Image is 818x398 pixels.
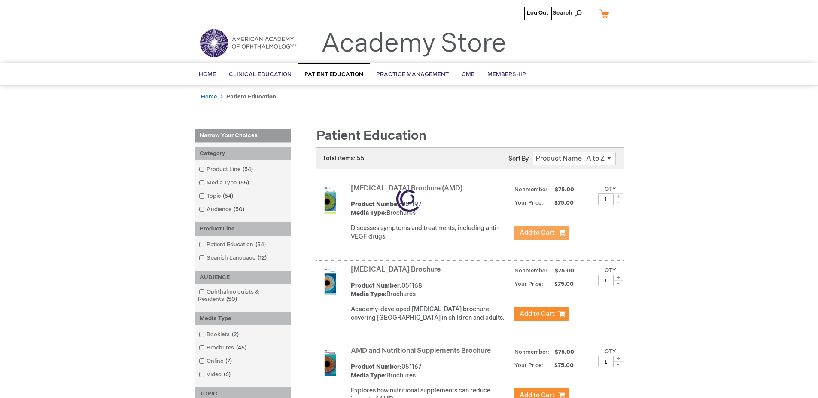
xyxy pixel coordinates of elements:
img: Amblyopia Brochure [316,267,344,295]
input: Qty [598,356,614,367]
a: Product Line54 [197,165,256,174]
span: 6 [222,371,233,378]
label: Sort By [508,155,529,162]
img: Age-Related Macular Degeneration Brochure (AMD) [316,186,344,214]
a: Online7 [197,357,235,365]
a: [MEDICAL_DATA] Brochure (AMD) [351,184,462,193]
strong: Nonmember: [514,266,549,276]
a: Log Out [527,9,548,16]
input: Qty [598,275,614,286]
div: AUDIENCE [195,271,291,284]
div: Product Line [195,222,291,236]
strong: Nonmember: [514,184,549,195]
a: Ophthalmologists & Residents50 [197,288,289,303]
a: Brochures46 [197,344,250,352]
div: 051197 Brochures [351,200,510,217]
a: Patient Education54 [197,241,269,249]
input: Qty [598,193,614,205]
span: 54 [221,193,235,199]
a: Home [201,93,217,100]
span: Patient Education [316,128,426,144]
a: Academy Store [321,28,506,59]
span: $75.00 [544,281,575,288]
span: Add to Cart [520,229,555,237]
span: 46 [234,344,249,351]
span: $75.00 [544,199,575,206]
span: 2 [230,331,241,338]
a: Audience50 [197,205,248,214]
a: Membership [481,64,532,85]
div: 051167 Brochures [351,363,510,380]
span: Search [553,4,585,21]
label: Qty [605,186,616,193]
span: 7 [223,358,234,364]
strong: Product Number: [351,282,401,289]
div: 051168 Brochures [351,282,510,299]
div: Category [195,147,291,160]
span: 55 [237,179,251,186]
img: AMD and Nutritional Supplements Brochure [316,349,344,376]
span: Membership [487,71,526,78]
span: Add to Cart [520,310,555,318]
a: Practice Management [370,64,455,85]
strong: Media Type: [351,291,386,298]
span: Total items: 55 [322,155,365,162]
span: $75.00 [544,362,575,369]
a: AMD and Nutritional Supplements Brochure [351,347,491,355]
a: Booklets2 [197,331,242,339]
a: Topic54 [197,192,237,200]
a: Spanish Language12 [197,254,270,262]
strong: Your Price: [514,281,543,288]
span: 54 [253,241,268,248]
a: [MEDICAL_DATA] Brochure [351,266,441,274]
button: Add to Cart [514,226,569,240]
strong: Nonmember: [514,347,549,358]
strong: Your Price: [514,199,543,206]
a: CME [455,64,481,85]
a: Patient Education [298,63,370,85]
label: Qty [605,267,616,274]
span: Home [199,71,216,78]
span: $75.00 [553,267,575,274]
strong: Product Number: [351,363,401,370]
strong: Product Number: [351,201,401,208]
p: Discusses symptoms and treatments, including anti-VEGF drugs [351,224,510,241]
span: 50 [224,296,239,303]
span: $75.00 [553,349,575,355]
strong: Narrow Your Choices [195,129,291,143]
strong: Patient Education [226,93,276,100]
span: 12 [255,254,269,261]
strong: Your Price: [514,362,543,369]
div: Media Type [195,312,291,325]
span: CME [462,71,474,78]
span: $75.00 [553,186,575,193]
p: Academy-developed [MEDICAL_DATA] brochure covering [GEOGRAPHIC_DATA] in children and adults. [351,305,510,322]
span: 54 [240,166,255,173]
label: Qty [605,348,616,355]
span: Practice Management [376,71,449,78]
span: 50 [231,206,246,213]
span: Clinical Education [229,71,292,78]
a: Video6 [197,370,234,379]
a: Media Type55 [197,179,252,187]
strong: Media Type: [351,372,386,379]
a: Clinical Education [222,64,298,85]
button: Add to Cart [514,307,569,321]
span: Patient Education [304,71,363,78]
strong: Media Type: [351,209,386,217]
